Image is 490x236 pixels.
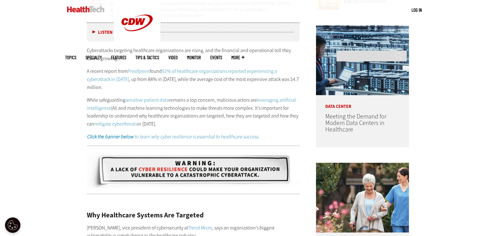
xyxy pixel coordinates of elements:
img: nurse walks with senior woman through a garden [316,163,409,233]
a: sensitive patient data [125,97,169,103]
span: Specialty [86,55,102,60]
a: Trend Micro [188,225,212,231]
span: Topics [65,55,76,60]
div: Cookie Settings [5,217,20,233]
p: Data Center [316,95,409,109]
em: to learn why cyber resilience is essential to healthcare success. [134,133,259,140]
a: mitigate cyberthreats [94,121,137,127]
a: Proofpoint [127,68,150,74]
a: 92% of healthcare organizations reported experiencing a cyberattack in [DATE] [87,68,277,82]
a: Tips & Tactics [136,55,159,60]
img: Home [67,6,105,12]
strong: Click the banner below [87,133,133,140]
p: A recent report from found , up from 88% in [DATE], while the average cost of the most expensive ... [87,67,300,91]
h2: Why Healthcare Systems Are Targeted [87,212,300,219]
a: Click the banner below to learn why cyber resilience is essential to healthcare success. [87,133,259,140]
img: x-cyberresillience2-static-2024-na-desktop [87,152,300,188]
a: MonITor [187,55,201,60]
p: While safeguarding remains a top concern, malicious actors are (AI) and machine learning technolo... [87,96,300,128]
a: Meeting the Demand for Modern Data Centers in Healthcare [325,112,386,134]
a: CDW [114,41,160,47]
button: Open Preferences [5,217,20,233]
a: leveraging artificial intelligence [87,97,296,111]
a: Video [168,55,178,60]
a: Log in [412,7,422,13]
a: Events [210,55,222,60]
span: More [231,55,244,60]
a: Features [111,55,126,60]
div: User menu [412,7,422,13]
img: engineer with laptop overlooking data center [316,25,409,95]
